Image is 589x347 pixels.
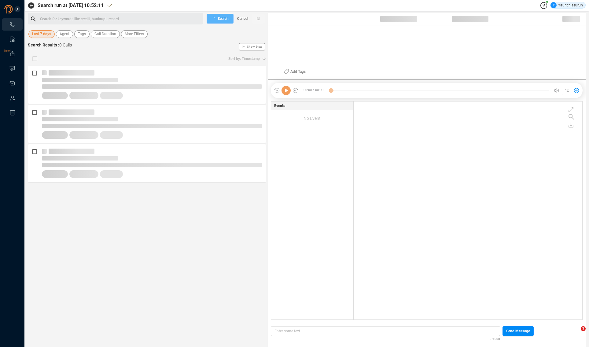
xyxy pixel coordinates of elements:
[32,30,51,38] span: Last 7 days
[490,336,500,341] span: 0/1000
[2,48,23,60] li: Exports
[9,51,15,57] a: New!
[2,62,23,75] li: Visuals
[78,30,86,38] span: Tags
[506,326,530,336] span: Send Message
[553,2,555,8] span: Y
[38,2,104,9] span: Search run at [DATE] 10:52:11
[550,2,583,8] div: Yaurichjesurun
[502,326,534,336] button: Send Message
[125,30,144,38] span: More Filters
[2,77,23,89] li: Inbox
[2,18,23,31] li: Interactions
[60,30,69,38] span: Agent
[74,30,90,38] button: Tags
[239,43,265,50] button: Show Stats
[357,103,582,319] div: grid
[4,5,38,13] img: prodigal-logo
[225,54,266,64] button: Sort by: Timestamp
[91,30,120,38] button: Call Duration
[247,10,262,83] span: Show Stats
[4,45,10,57] span: New!
[2,33,23,45] li: Smart Reports
[121,30,148,38] button: More Filters
[298,86,331,95] span: 00:00 / 00:00
[271,110,353,127] div: No Event
[28,42,59,47] span: Search Results :
[280,67,309,76] button: Add Tags
[28,30,55,38] button: Last 7 days
[581,326,586,331] span: 3
[290,67,306,76] span: Add Tags
[94,30,116,38] span: Call Duration
[568,326,583,341] iframe: Intercom live chat
[274,103,285,109] span: Events
[562,86,571,95] button: 1x
[56,30,73,38] button: Agent
[59,42,72,47] span: 0 Calls
[237,14,248,24] span: Cancel
[565,86,569,95] span: 1x
[234,14,252,24] button: Cancel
